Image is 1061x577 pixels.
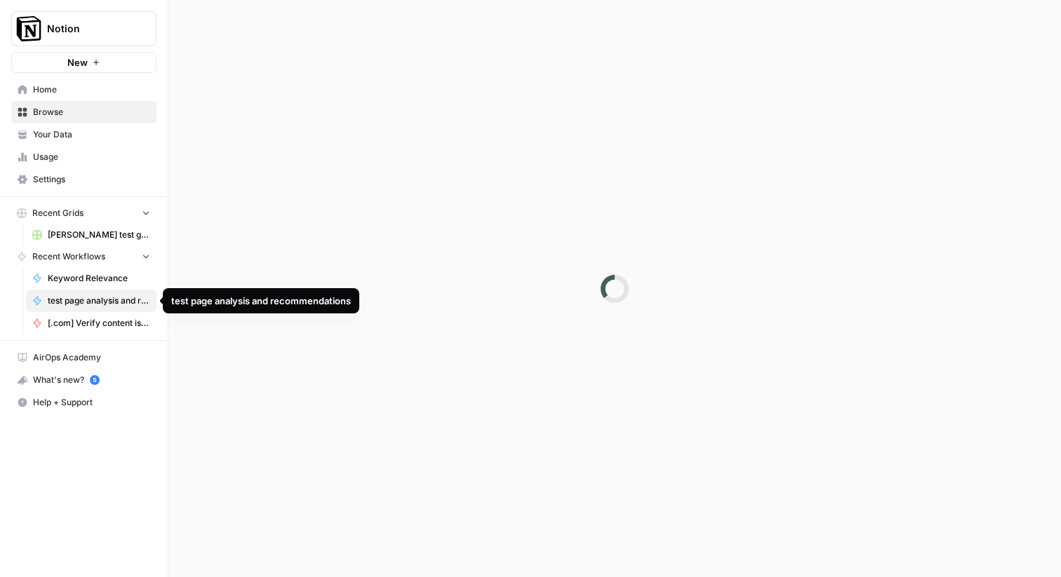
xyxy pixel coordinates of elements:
[33,351,150,364] span: AirOps Academy
[11,79,156,101] a: Home
[11,168,156,191] a: Settings
[32,250,105,263] span: Recent Workflows
[26,267,156,290] a: Keyword Relevance
[48,272,150,285] span: Keyword Relevance
[11,52,156,73] button: New
[48,229,150,241] span: [PERSON_NAME] test grid
[26,290,156,312] a: test page analysis and recommendations
[11,11,156,46] button: Workspace: Notion
[32,207,84,219] span: Recent Grids
[11,369,156,391] button: What's new? 5
[33,396,150,409] span: Help + Support
[11,101,156,123] a: Browse
[26,224,156,246] a: [PERSON_NAME] test grid
[11,246,156,267] button: Recent Workflows
[12,369,156,391] div: What's new?
[33,128,150,141] span: Your Data
[90,375,100,385] a: 5
[47,22,132,36] span: Notion
[11,146,156,168] a: Usage
[33,151,150,163] span: Usage
[93,376,96,383] text: 5
[48,294,150,307] span: test page analysis and recommendations
[11,123,156,146] a: Your Data
[11,203,156,224] button: Recent Grids
[33,173,150,186] span: Settings
[26,312,156,334] a: [.com] Verify content is discoverable / indexed
[67,55,88,69] span: New
[48,317,150,330] span: [.com] Verify content is discoverable / indexed
[33,83,150,96] span: Home
[11,346,156,369] a: AirOps Academy
[33,106,150,118] span: Browse
[11,391,156,414] button: Help + Support
[16,16,41,41] img: Notion Logo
